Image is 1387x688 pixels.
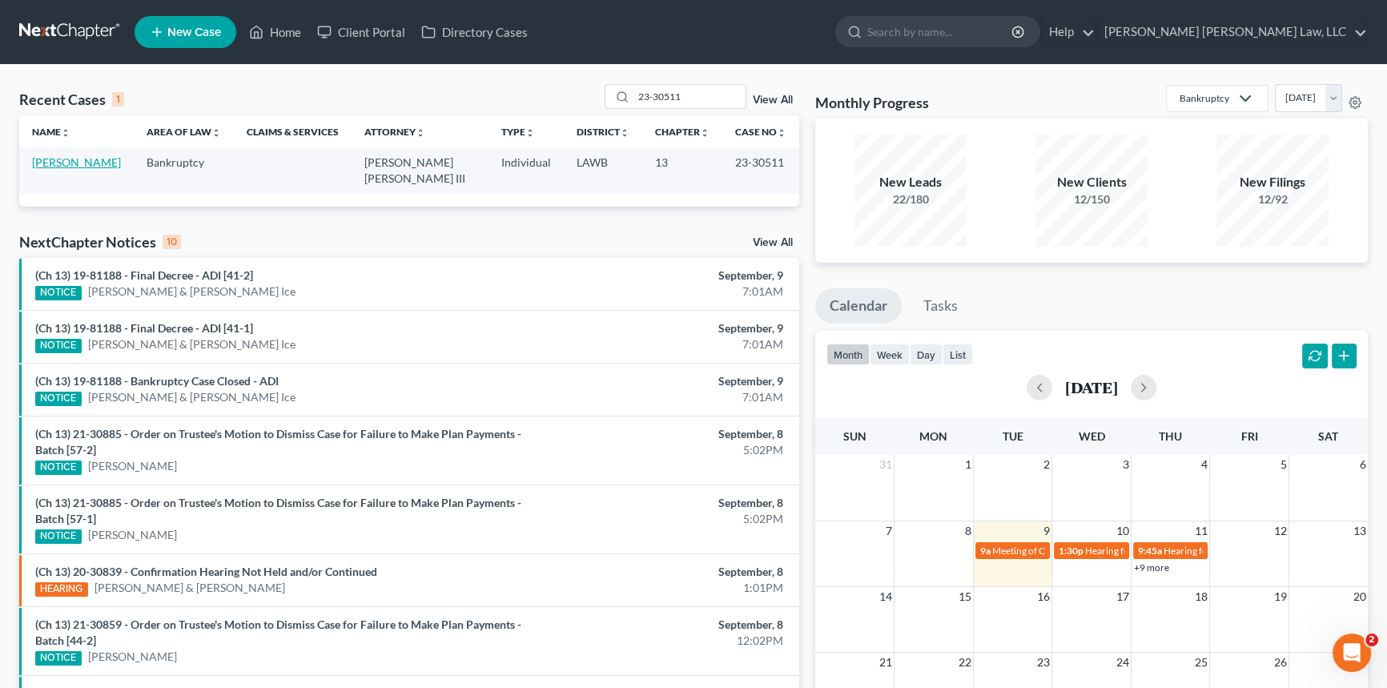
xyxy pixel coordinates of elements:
[1358,455,1368,474] span: 6
[1164,545,1373,557] span: Hearing for [PERSON_NAME] & [PERSON_NAME]
[488,147,564,193] td: Individual
[1096,18,1367,46] a: [PERSON_NAME] [PERSON_NAME] Law, LLC
[88,284,295,300] a: [PERSON_NAME] & [PERSON_NAME] Ice
[167,26,221,38] span: New Case
[1115,587,1131,606] span: 17
[826,344,870,365] button: month
[1085,545,1210,557] span: Hearing for [PERSON_NAME]
[1059,545,1083,557] span: 1:30p
[1138,545,1162,557] span: 9:45a
[525,128,535,138] i: unfold_more
[61,128,70,138] i: unfold_more
[545,336,783,352] div: 7:01AM
[777,128,786,138] i: unfold_more
[1002,429,1023,443] span: Tue
[1216,191,1329,207] div: 12/92
[35,582,88,597] div: HEARING
[241,18,309,46] a: Home
[980,545,991,557] span: 9a
[919,429,947,443] span: Mon
[884,521,894,541] span: 7
[1035,173,1148,191] div: New Clients
[545,495,783,511] div: September, 8
[1365,634,1378,646] span: 2
[35,427,521,457] a: (Ch 13) 21-30885 - Order on Trustee's Motion to Dismiss Case for Failure to Make Plan Payments - ...
[545,580,783,596] div: 1:01PM
[1241,429,1258,443] span: Fri
[88,336,295,352] a: [PERSON_NAME] & [PERSON_NAME] Ice
[870,344,910,365] button: week
[1121,455,1131,474] span: 3
[735,126,786,138] a: Case Nounfold_more
[815,288,902,324] a: Calendar
[35,618,521,647] a: (Ch 13) 21-30859 - Order on Trustee's Motion to Dismiss Case for Failure to Make Plan Payments - ...
[35,392,82,406] div: NOTICE
[35,461,82,475] div: NOTICE
[633,85,746,108] input: Search by name...
[1193,653,1209,672] span: 25
[32,155,121,169] a: [PERSON_NAME]
[35,374,279,388] a: (Ch 13) 19-81188 - Bankruptcy Case Closed - ADI
[1352,521,1368,541] span: 13
[854,191,967,207] div: 22/180
[501,126,535,138] a: Typeunfold_more
[642,147,722,193] td: 13
[88,458,177,474] a: [PERSON_NAME]
[963,521,973,541] span: 8
[88,649,177,665] a: [PERSON_NAME]
[1200,455,1209,474] span: 4
[545,633,783,649] div: 12:02PM
[1352,587,1368,606] span: 20
[147,126,221,138] a: Area of Lawunfold_more
[1041,18,1095,46] a: Help
[1065,379,1118,396] h2: [DATE]
[1272,587,1289,606] span: 19
[753,95,793,106] a: View All
[655,126,710,138] a: Chapterunfold_more
[545,389,783,405] div: 7:01AM
[1134,561,1169,573] a: +9 more
[1042,521,1051,541] span: 9
[35,529,82,544] div: NOTICE
[19,232,181,251] div: NextChapter Notices
[1115,521,1131,541] span: 10
[992,545,1170,557] span: Meeting of Creditors for [PERSON_NAME]
[545,320,783,336] div: September, 9
[35,565,377,578] a: (Ch 13) 20-30839 - Confirmation Hearing Not Held and/or Continued
[1272,521,1289,541] span: 12
[564,147,642,193] td: LAWB
[545,284,783,300] div: 7:01AM
[1279,455,1289,474] span: 5
[1318,429,1338,443] span: Sat
[19,90,124,109] div: Recent Cases
[352,147,488,193] td: [PERSON_NAME] [PERSON_NAME] III
[88,389,295,405] a: [PERSON_NAME] & [PERSON_NAME] Ice
[234,115,352,147] th: Claims & Services
[32,126,70,138] a: Nameunfold_more
[545,564,783,580] div: September, 8
[545,511,783,527] div: 5:02PM
[1180,91,1229,105] div: Bankruptcy
[88,527,177,543] a: [PERSON_NAME]
[545,268,783,284] div: September, 9
[35,651,82,666] div: NOTICE
[943,344,973,365] button: list
[545,617,783,633] div: September, 8
[878,653,894,672] span: 21
[843,429,866,443] span: Sun
[364,126,425,138] a: Attorneyunfold_more
[854,173,967,191] div: New Leads
[35,339,82,353] div: NOTICE
[416,128,425,138] i: unfold_more
[577,126,629,138] a: Districtunfold_more
[867,17,1014,46] input: Search by name...
[134,147,234,193] td: Bankruptcy
[1078,429,1104,443] span: Wed
[1216,173,1329,191] div: New Filings
[1193,521,1209,541] span: 11
[1042,455,1051,474] span: 2
[163,235,181,249] div: 10
[309,18,413,46] a: Client Portal
[211,128,221,138] i: unfold_more
[878,587,894,606] span: 14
